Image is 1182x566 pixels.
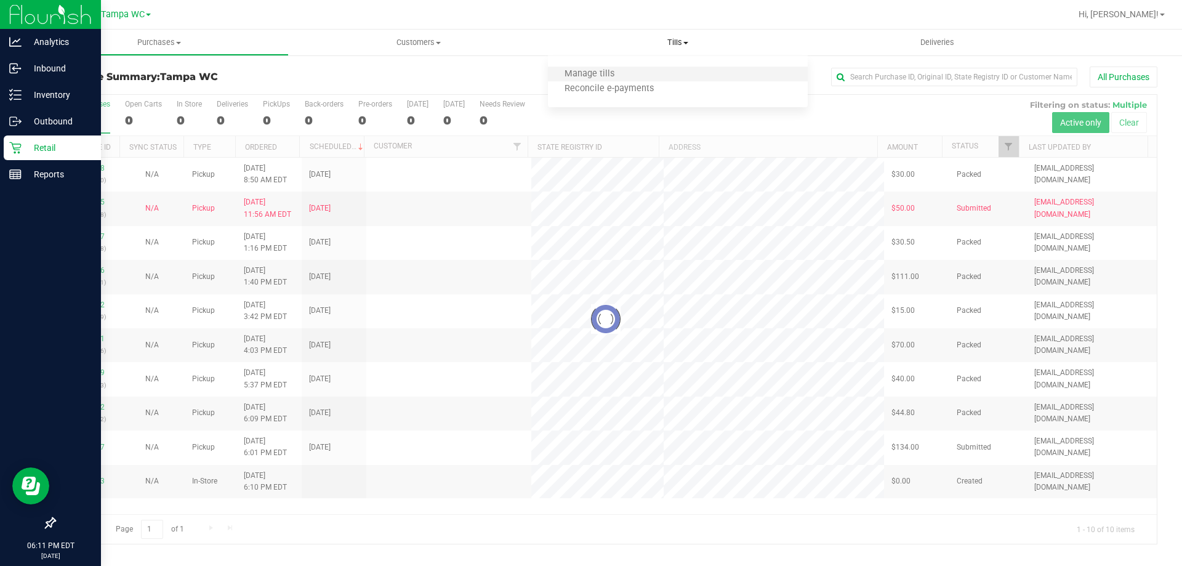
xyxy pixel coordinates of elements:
p: Inventory [22,87,95,102]
iframe: Resource center [12,467,49,504]
a: Purchases [30,30,289,55]
span: Hi, [PERSON_NAME]! [1079,9,1159,19]
inline-svg: Outbound [9,115,22,127]
input: Search Purchase ID, Original ID, State Registry ID or Customer Name... [831,68,1077,86]
inline-svg: Inbound [9,62,22,75]
span: Deliveries [904,37,971,48]
h3: Purchase Summary: [54,71,422,83]
p: 06:11 PM EDT [6,540,95,551]
span: Tampa WC [101,9,145,20]
inline-svg: Retail [9,142,22,154]
span: Reconcile e-payments [548,84,670,94]
a: Tills Manage tills Reconcile e-payments [548,30,807,55]
p: Inbound [22,61,95,76]
span: Purchases [30,37,288,48]
p: Analytics [22,34,95,49]
inline-svg: Analytics [9,36,22,48]
span: Customers [289,37,547,48]
p: Outbound [22,114,95,129]
span: Tampa WC [160,71,218,83]
a: Deliveries [808,30,1067,55]
p: Reports [22,167,95,182]
span: Tills [548,37,807,48]
span: Manage tills [548,69,631,79]
p: [DATE] [6,551,95,560]
inline-svg: Reports [9,168,22,180]
a: Customers [289,30,548,55]
button: All Purchases [1090,67,1157,87]
p: Retail [22,140,95,155]
inline-svg: Inventory [9,89,22,101]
